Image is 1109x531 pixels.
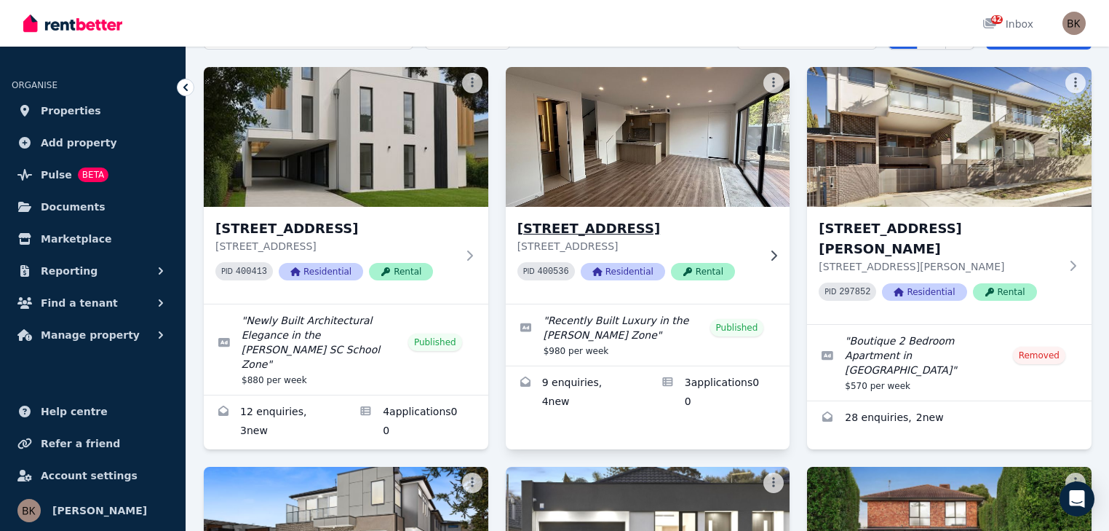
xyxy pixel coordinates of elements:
div: Open Intercom Messenger [1060,481,1094,516]
div: Inbox [982,17,1033,31]
button: More options [1065,73,1086,93]
code: 297852 [839,287,870,297]
a: Edit listing: Recently Built Luxury in the McKinnon Zone [506,304,790,366]
a: PulseBETA [12,160,174,189]
span: Residential [279,263,363,280]
a: Marketplace [12,224,174,253]
span: Manage property [41,326,140,344]
code: 400413 [236,267,267,277]
a: Enquiries for 5/14 Cadby Ave, Ormond [506,366,648,420]
h3: [STREET_ADDRESS] [517,219,758,239]
span: Rental [973,283,1037,301]
a: Account settings [12,461,174,490]
button: More options [462,73,482,93]
span: Residential [581,263,665,280]
a: 8/2 Rogers Avenue, Brighton East[STREET_ADDRESS][PERSON_NAME][STREET_ADDRESS][PERSON_NAME]PID 297... [807,67,1092,324]
span: Marketplace [41,230,111,248]
p: [STREET_ADDRESS][PERSON_NAME] [819,259,1060,274]
button: More options [763,73,784,93]
a: Applications for 2/14 Cadby Ave, Ormond [346,396,488,449]
img: 8/2 Rogers Avenue, Brighton East [807,67,1092,207]
span: Residential [882,283,966,301]
h3: [STREET_ADDRESS][PERSON_NAME] [819,219,1060,259]
span: Help centre [41,403,108,420]
img: Bella K [1062,12,1086,35]
span: Account settings [41,467,138,484]
p: [STREET_ADDRESS] [215,239,456,253]
span: [PERSON_NAME] [52,502,147,519]
a: Enquiries for 2/14 Cadby Ave, Ormond [204,396,346,449]
span: Documents [41,198,106,216]
span: Pulse [41,166,72,184]
small: PID [824,288,836,296]
img: RentBetter [23,12,122,34]
button: More options [462,473,482,493]
img: Bella K [17,499,41,522]
span: Add property [41,134,117,152]
h3: [STREET_ADDRESS] [215,219,456,239]
a: Documents [12,192,174,221]
button: More options [763,473,784,493]
a: Applications for 5/14 Cadby Ave, Ormond [648,366,790,420]
img: 5/14 Cadby Ave, Ormond [498,63,797,211]
span: Find a tenant [41,294,118,312]
a: Edit listing: Newly Built Architectural Elegance in the McKinnon SC School Zone [204,304,488,395]
button: Reporting [12,256,174,286]
small: PID [221,267,233,275]
a: Enquiries for 8/2 Rogers Avenue, Brighton East [807,401,1092,436]
button: Find a tenant [12,288,174,318]
span: Reporting [41,262,98,280]
p: [STREET_ADDRESS] [517,239,758,253]
span: ORGANISE [12,80,57,90]
a: 2/14 Cadby Ave, Ormond[STREET_ADDRESS][STREET_ADDRESS]PID 400413ResidentialRental [204,67,488,304]
a: Edit listing: Boutique 2 Bedroom Apartment in Brighton East [807,325,1092,401]
span: Refer a friend [41,435,120,452]
a: Refer a friend [12,429,174,458]
span: Properties [41,102,101,119]
span: Rental [369,263,433,280]
span: 42 [991,15,1003,24]
a: Add property [12,128,174,157]
a: Properties [12,96,174,125]
button: Manage property [12,320,174,350]
a: 5/14 Cadby Ave, Ormond[STREET_ADDRESS][STREET_ADDRESS]PID 400536ResidentialRental [506,67,790,304]
span: BETA [78,168,108,182]
a: Help centre [12,397,174,426]
code: 400536 [538,267,569,277]
small: PID [523,267,535,275]
img: 2/14 Cadby Ave, Ormond [204,67,488,207]
span: Rental [671,263,735,280]
button: More options [1065,473,1086,493]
